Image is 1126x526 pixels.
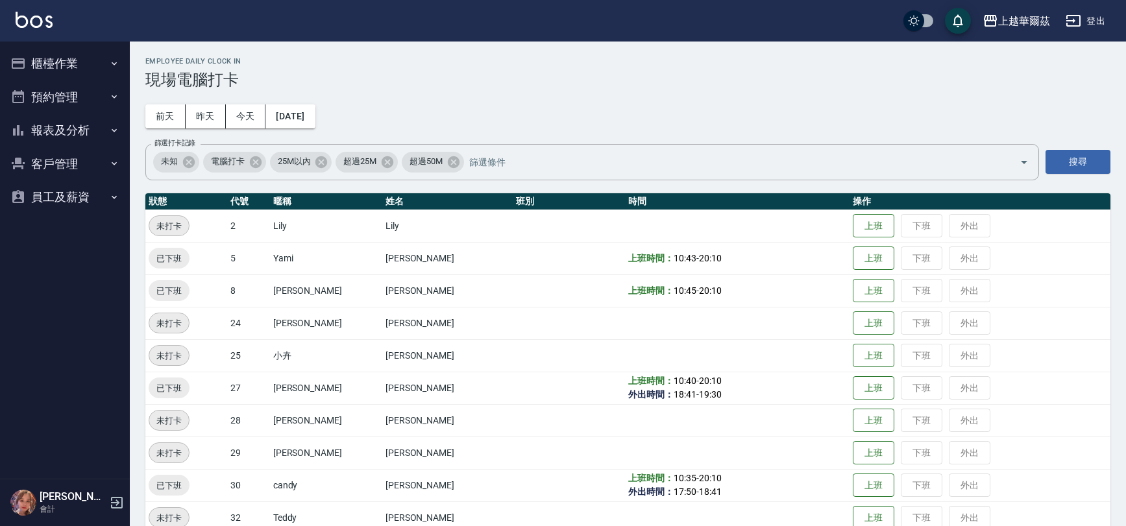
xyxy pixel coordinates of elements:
[853,311,894,335] button: 上班
[625,242,850,274] td: -
[149,349,189,363] span: 未打卡
[149,252,190,265] span: 已下班
[382,242,513,274] td: [PERSON_NAME]
[227,307,270,339] td: 24
[149,414,189,427] span: 未打卡
[154,138,195,148] label: 篩選打卡記錄
[10,490,36,516] img: Person
[674,285,696,296] span: 10:45
[227,339,270,372] td: 25
[853,409,894,433] button: 上班
[270,339,382,372] td: 小卉
[945,8,971,34] button: save
[853,246,894,270] button: 上班
[145,57,1110,66] h2: Employee Daily Clock In
[382,436,513,469] td: [PERSON_NAME]
[149,219,189,233] span: 未打卡
[699,376,722,386] span: 20:10
[1046,150,1110,174] button: 搜尋
[625,469,850,501] td: - -
[270,469,382,501] td: candy
[145,104,186,128] button: 前天
[853,279,894,303] button: 上班
[227,274,270,307] td: 8
[270,274,382,307] td: [PERSON_NAME]
[674,376,696,386] span: 10:40
[270,242,382,274] td: Yami
[227,372,270,404] td: 27
[699,253,722,263] span: 20:10
[466,150,997,173] input: 篩選條件
[270,436,382,469] td: [PERSON_NAME]
[382,274,513,307] td: [PERSON_NAME]
[853,376,894,400] button: 上班
[699,486,722,497] span: 18:41
[382,339,513,372] td: [PERSON_NAME]
[16,12,53,28] img: Logo
[227,436,270,469] td: 29
[998,13,1050,29] div: 上越華爾茲
[270,404,382,436] td: [PERSON_NAME]
[5,80,125,114] button: 預約管理
[5,147,125,181] button: 客戶管理
[145,193,227,210] th: 狀態
[382,193,513,210] th: 姓名
[853,344,894,368] button: 上班
[153,152,199,173] div: 未知
[336,152,398,173] div: 超過25M
[227,242,270,274] td: 5
[628,473,674,483] b: 上班時間：
[227,209,270,242] td: 2
[382,404,513,436] td: [PERSON_NAME]
[382,469,513,501] td: [PERSON_NAME]
[850,193,1110,210] th: 操作
[382,372,513,404] td: [PERSON_NAME]
[382,307,513,339] td: [PERSON_NAME]
[625,372,850,404] td: - -
[149,446,189,460] span: 未打卡
[265,104,315,128] button: [DATE]
[625,193,850,210] th: 時間
[227,469,270,501] td: 30
[674,473,696,483] span: 10:35
[203,152,266,173] div: 電腦打卡
[145,71,1110,89] h3: 現場電腦打卡
[402,152,464,173] div: 超過50M
[699,285,722,296] span: 20:10
[853,473,894,497] button: 上班
[270,372,382,404] td: [PERSON_NAME]
[270,193,382,210] th: 暱稱
[382,209,513,242] td: Lily
[149,317,189,330] span: 未打卡
[853,214,894,238] button: 上班
[628,376,674,386] b: 上班時間：
[149,284,190,298] span: 已下班
[628,253,674,263] b: 上班時間：
[5,47,125,80] button: 櫃檯作業
[628,389,674,400] b: 外出時間：
[1014,152,1034,173] button: Open
[270,209,382,242] td: Lily
[674,389,696,400] span: 18:41
[227,404,270,436] td: 28
[270,152,332,173] div: 25M以內
[628,285,674,296] b: 上班時間：
[40,490,106,503] h5: [PERSON_NAME]
[336,155,384,168] span: 超過25M
[227,193,270,210] th: 代號
[977,8,1055,34] button: 上越華爾茲
[853,441,894,465] button: 上班
[226,104,266,128] button: 今天
[203,155,252,168] span: 電腦打卡
[699,473,722,483] span: 20:10
[5,114,125,147] button: 報表及分析
[149,381,190,395] span: 已下班
[149,511,189,525] span: 未打卡
[149,479,190,492] span: 已下班
[270,307,382,339] td: [PERSON_NAME]
[1060,9,1110,33] button: 登出
[153,155,186,168] span: 未知
[628,486,674,497] b: 外出時間：
[674,253,696,263] span: 10:43
[40,503,106,515] p: 會計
